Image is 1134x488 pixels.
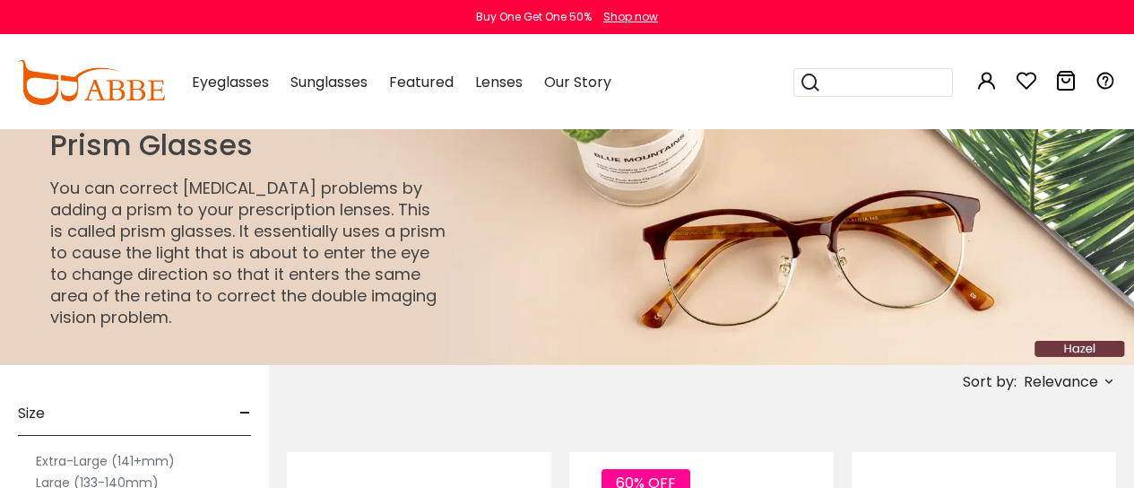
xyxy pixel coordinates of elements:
[544,72,611,92] span: Our Story
[475,72,523,92] span: Lenses
[290,72,368,92] span: Sunglasses
[18,60,165,105] img: abbeglasses.com
[239,392,251,435] span: -
[36,450,175,472] label: Extra-Large (141+mm)
[50,178,446,328] p: You can correct [MEDICAL_DATA] problems by adding a prism to your prescription lenses. This is ca...
[18,392,45,435] span: Size
[476,9,592,25] div: Buy One Get One 50%
[603,9,658,25] div: Shop now
[192,72,269,92] span: Eyeglasses
[963,371,1017,392] span: Sort by:
[594,9,658,24] a: Shop now
[50,128,446,162] h1: Prism Glasses
[1024,366,1098,398] span: Relevance
[389,72,454,92] span: Featured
